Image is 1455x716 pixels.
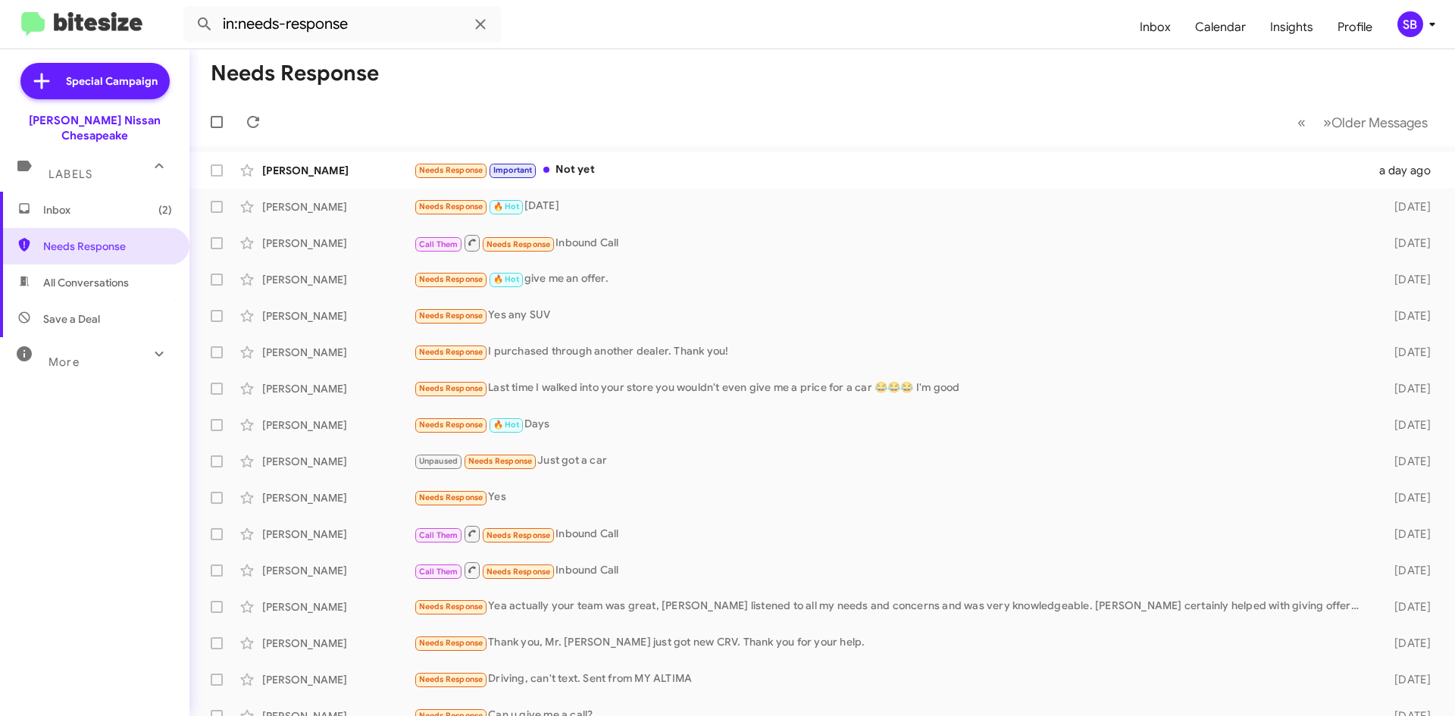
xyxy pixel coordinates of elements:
[419,567,458,577] span: Call Them
[1370,636,1443,651] div: [DATE]
[419,456,458,466] span: Unpaused
[183,6,502,42] input: Search
[1323,113,1331,132] span: »
[1370,381,1443,396] div: [DATE]
[1370,563,1443,578] div: [DATE]
[487,239,551,249] span: Needs Response
[1370,672,1443,687] div: [DATE]
[414,380,1370,397] div: Last time I walked into your store you wouldn't even give me a price for a car 😂😂😂 I'm good
[414,634,1370,652] div: Thank you, Mr. [PERSON_NAME] just got new CRV. Thank you for your help.
[414,452,1370,470] div: Just got a car
[262,163,414,178] div: [PERSON_NAME]
[414,561,1370,580] div: Inbound Call
[493,165,533,175] span: Important
[1314,107,1437,138] button: Next
[1370,236,1443,251] div: [DATE]
[1325,5,1385,49] a: Profile
[262,563,414,578] div: [PERSON_NAME]
[262,454,414,469] div: [PERSON_NAME]
[1183,5,1258,49] a: Calendar
[211,61,379,86] h1: Needs Response
[158,202,172,217] span: (2)
[262,272,414,287] div: [PERSON_NAME]
[414,524,1370,543] div: Inbound Call
[419,674,483,684] span: Needs Response
[1288,107,1315,138] button: Previous
[1297,113,1306,132] span: «
[493,274,519,284] span: 🔥 Hot
[414,598,1370,615] div: Yea actually your team was great, [PERSON_NAME] listened to all my needs and concerns and was ver...
[1370,490,1443,505] div: [DATE]
[414,233,1370,252] div: Inbound Call
[262,381,414,396] div: [PERSON_NAME]
[1128,5,1183,49] a: Inbox
[66,73,158,89] span: Special Campaign
[419,420,483,430] span: Needs Response
[419,202,483,211] span: Needs Response
[414,671,1370,688] div: Driving, can't text. Sent from MY ALTIMA
[1370,272,1443,287] div: [DATE]
[419,311,483,320] span: Needs Response
[262,636,414,651] div: [PERSON_NAME]
[419,530,458,540] span: Call Them
[48,167,92,181] span: Labels
[414,489,1370,506] div: Yes
[1289,107,1437,138] nav: Page navigation example
[419,602,483,611] span: Needs Response
[43,239,172,254] span: Needs Response
[43,311,100,327] span: Save a Deal
[43,202,172,217] span: Inbox
[262,599,414,614] div: [PERSON_NAME]
[414,198,1370,215] div: [DATE]
[419,347,483,357] span: Needs Response
[262,345,414,360] div: [PERSON_NAME]
[1370,345,1443,360] div: [DATE]
[262,490,414,505] div: [PERSON_NAME]
[1370,308,1443,324] div: [DATE]
[43,275,129,290] span: All Conversations
[1370,163,1443,178] div: a day ago
[20,63,170,99] a: Special Campaign
[262,199,414,214] div: [PERSON_NAME]
[262,236,414,251] div: [PERSON_NAME]
[262,527,414,542] div: [PERSON_NAME]
[414,270,1370,288] div: give me an offer.
[414,307,1370,324] div: Yes any SUV
[419,492,483,502] span: Needs Response
[262,417,414,433] div: [PERSON_NAME]
[414,161,1370,179] div: Not yet
[262,672,414,687] div: [PERSON_NAME]
[419,274,483,284] span: Needs Response
[1331,114,1428,131] span: Older Messages
[262,308,414,324] div: [PERSON_NAME]
[1370,599,1443,614] div: [DATE]
[414,416,1370,433] div: Days
[1370,454,1443,469] div: [DATE]
[1258,5,1325,49] a: Insights
[493,420,519,430] span: 🔥 Hot
[1397,11,1423,37] div: SB
[48,355,80,369] span: More
[1370,417,1443,433] div: [DATE]
[487,530,551,540] span: Needs Response
[493,202,519,211] span: 🔥 Hot
[414,343,1370,361] div: I purchased through another dealer. Thank you!
[1385,11,1438,37] button: SB
[1370,199,1443,214] div: [DATE]
[419,638,483,648] span: Needs Response
[419,239,458,249] span: Call Them
[468,456,533,466] span: Needs Response
[1370,527,1443,542] div: [DATE]
[487,567,551,577] span: Needs Response
[419,383,483,393] span: Needs Response
[419,165,483,175] span: Needs Response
